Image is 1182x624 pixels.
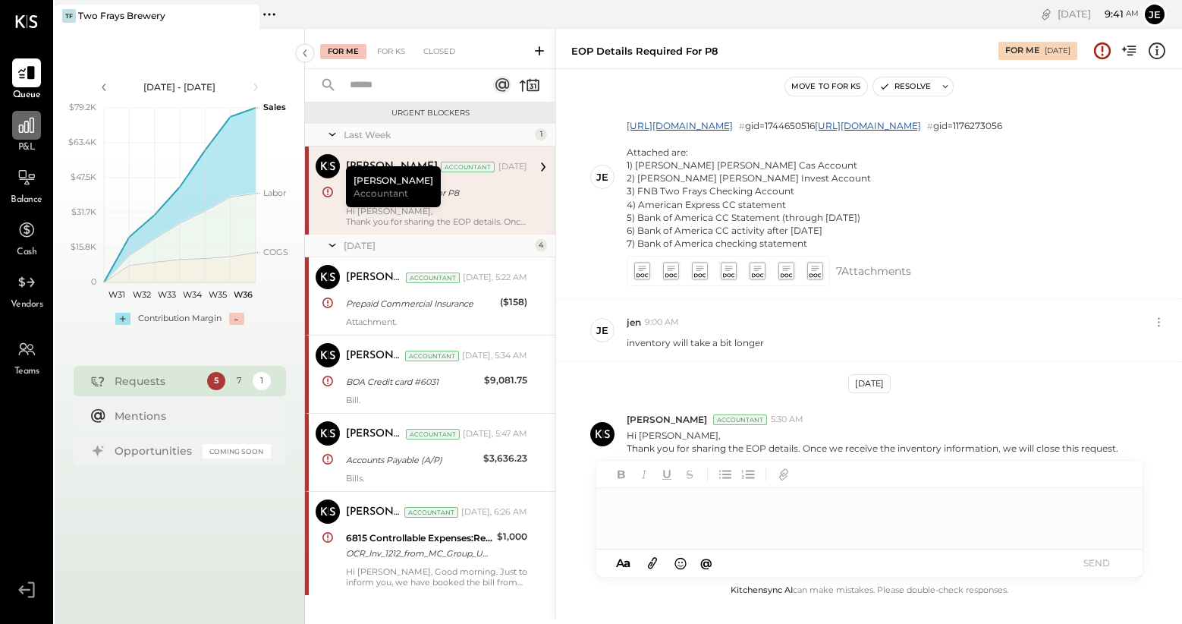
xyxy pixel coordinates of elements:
[346,348,402,364] div: [PERSON_NAME]
[596,323,608,338] div: je
[313,108,548,118] div: Urgent Blockers
[848,374,891,393] div: [DATE]
[62,9,76,23] div: TF
[207,372,225,390] div: 5
[1,111,52,155] a: P&L
[13,89,41,102] span: Queue
[680,465,699,484] button: Strikethrough
[71,206,96,217] text: $31.7K
[627,172,1002,184] div: 2) [PERSON_NAME] [PERSON_NAME] Invest Account
[627,442,1118,455] div: Thank you for sharing the EOP details. Once we receive the inventory information, we will close t...
[229,313,244,325] div: -
[406,429,460,440] div: Accountant
[71,172,96,182] text: $47.5K
[483,451,527,466] div: $3,636.23
[657,465,677,484] button: Underline
[611,465,631,484] button: Bold
[1,163,52,207] a: Balance
[627,119,1002,133] div: gid=1744650516 gid=1176273056
[253,372,271,390] div: 1
[815,120,921,131] a: [URL][DOMAIN_NAME]
[354,187,408,200] span: Accountant
[463,428,527,440] div: [DATE], 5:47 AM
[71,241,96,252] text: $15.8K
[634,465,654,484] button: Italic
[203,444,271,459] div: Coming Soon
[700,556,712,570] span: @
[927,121,933,131] span: #
[91,276,96,287] text: 0
[416,44,463,59] div: Closed
[462,350,527,362] div: [DATE], 5:34 AM
[346,159,438,175] div: [PERSON_NAME]
[115,408,263,424] div: Mentions
[405,351,459,361] div: Accountant
[498,161,527,173] div: [DATE]
[138,313,222,325] div: Contribution Margin
[183,289,203,300] text: W34
[627,336,764,349] p: inventory will take a bit longer
[627,316,641,329] span: jen
[1045,46,1070,56] div: [DATE]
[346,452,479,468] div: Accounts Payable (A/P)
[627,211,1002,224] div: 5) Bank of America CC Statement (through [DATE])
[713,414,767,425] div: Accountant
[627,224,1002,237] div: 6) Bank of America CC activity after [DATE]
[18,141,36,155] span: P&L
[158,289,176,300] text: W33
[69,102,96,112] text: $79.2K
[484,373,527,388] div: $9,081.75
[535,239,547,251] div: 4
[233,289,252,300] text: W36
[785,77,867,96] button: Move to for ks
[1039,6,1054,22] div: copy link
[115,373,200,389] div: Requests
[369,44,413,59] div: For KS
[11,298,43,312] span: Vendors
[115,443,195,459] div: Opportunities
[1067,553,1127,573] button: SEND
[627,93,1002,250] p: Liquor and cash counts are in these documents:
[627,413,707,426] span: [PERSON_NAME]
[78,9,165,22] div: Two Frays Brewery
[209,289,227,300] text: W35
[738,465,758,484] button: Ordered List
[1005,45,1039,57] div: For Me
[500,295,527,310] div: ($158)
[715,465,735,484] button: Unordered List
[346,216,527,227] div: Thank you for sharing the EOP details. Once we receive the inventory information, we will close t...
[320,44,366,59] div: For Me
[873,77,937,96] button: Resolve
[346,395,527,405] div: Bill.
[627,159,1002,172] div: 1) [PERSON_NAME] [PERSON_NAME] Cas Account
[771,414,803,426] span: 5:30 AM
[11,194,42,207] span: Balance
[1,335,52,379] a: Teams
[346,473,527,484] div: Bills.
[461,506,527,518] div: [DATE], 6:26 AM
[115,313,130,325] div: +
[441,162,495,172] div: Accountant
[346,427,403,442] div: [PERSON_NAME]
[346,206,527,227] div: Hi [PERSON_NAME],
[346,317,527,327] div: Attachment.
[627,237,1002,250] div: 7) Bank of America checking statement
[627,198,1002,211] div: 4) American Express CC statement
[611,555,636,572] button: Aa
[17,246,36,260] span: Cash
[774,465,794,484] button: Add URL
[463,272,527,284] div: [DATE], 5:22 AM
[571,44,718,58] div: EOP Details required for P8
[1143,2,1167,27] button: je
[263,247,288,257] text: COGS
[346,566,527,588] div: Hi [PERSON_NAME], Good morning. Just to inform you, we have booked the bill from MC Group USA, LL...
[497,529,527,544] div: $1,000
[346,296,495,311] div: Prepaid Commercial Insurance
[627,120,733,131] a: [URL][DOMAIN_NAME]
[346,374,479,389] div: BOA Credit card #6031
[344,239,531,252] div: [DATE]
[406,273,460,283] div: Accountant
[535,128,547,140] div: 1
[230,372,248,390] div: 7
[68,137,96,147] text: $63.4K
